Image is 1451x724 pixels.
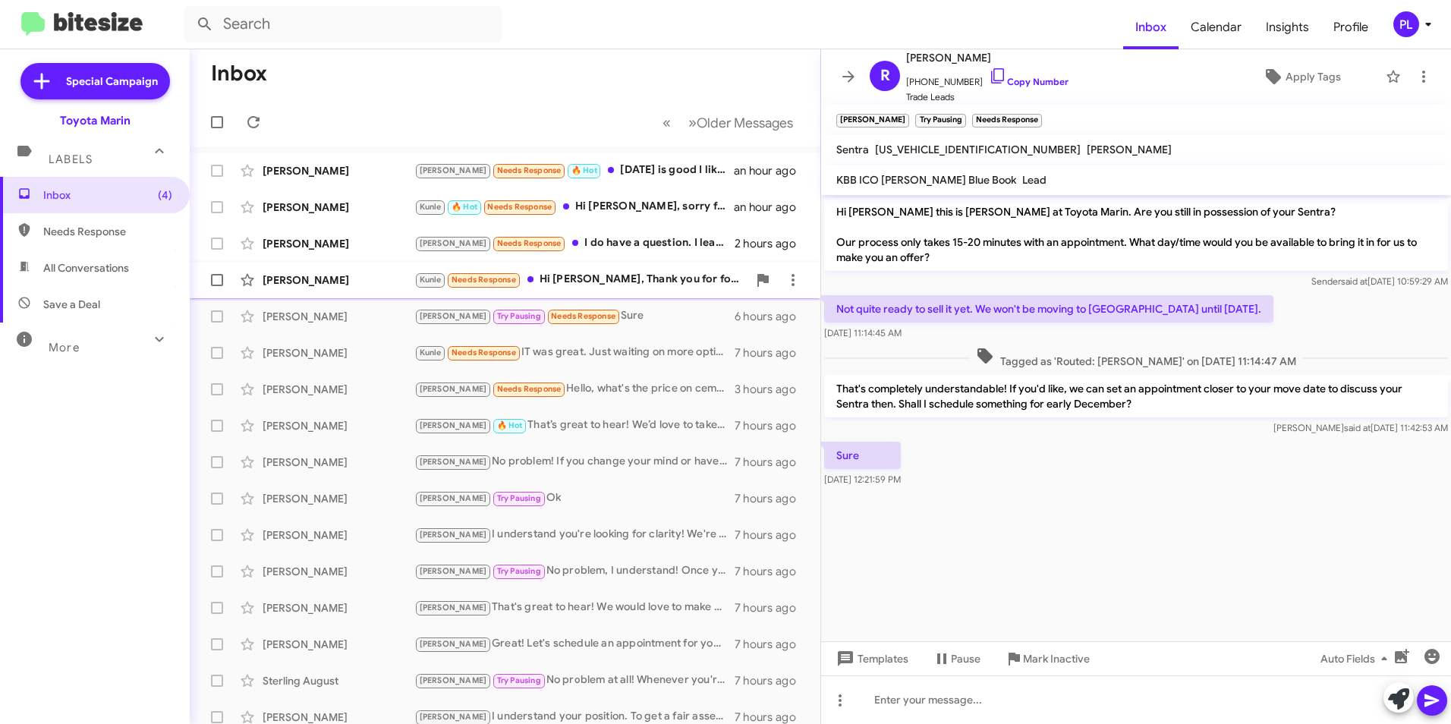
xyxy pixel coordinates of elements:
[43,224,172,239] span: Needs Response
[497,238,562,248] span: Needs Response
[663,113,671,132] span: «
[420,238,487,248] span: [PERSON_NAME]
[1273,422,1448,433] span: [PERSON_NAME] [DATE] 11:42:53 AM
[43,260,129,275] span: All Conversations
[1393,11,1419,37] div: PL
[497,493,541,503] span: Try Pausing
[836,143,869,156] span: Sentra
[1320,645,1393,672] span: Auto Fields
[414,417,735,434] div: That’s great to hear! We’d love to take a look at your Ls and make you an offer. When can you com...
[972,114,1042,127] small: Needs Response
[452,202,477,212] span: 🔥 Hot
[43,187,172,203] span: Inbox
[1022,173,1047,187] span: Lead
[906,90,1069,105] span: Trade Leads
[263,309,414,324] div: [PERSON_NAME]
[735,600,808,615] div: 7 hours ago
[414,562,735,580] div: No problem, I understand! Once your new car arrives, reach out to schedule an appointment to disc...
[735,309,808,324] div: 6 hours ago
[414,489,735,507] div: Ok
[551,311,615,321] span: Needs Response
[20,63,170,99] a: Special Campaign
[497,420,523,430] span: 🔥 Hot
[1321,5,1380,49] a: Profile
[49,341,80,354] span: More
[735,564,808,579] div: 7 hours ago
[420,384,487,394] span: [PERSON_NAME]
[735,418,808,433] div: 7 hours ago
[571,165,597,175] span: 🔥 Hot
[420,165,487,175] span: [PERSON_NAME]
[487,202,552,212] span: Needs Response
[1023,645,1090,672] span: Mark Inactive
[679,107,802,138] button: Next
[1344,422,1371,433] span: said at
[735,637,808,652] div: 7 hours ago
[263,236,414,251] div: [PERSON_NAME]
[735,345,808,360] div: 7 hours ago
[497,566,541,576] span: Try Pausing
[833,645,908,672] span: Templates
[414,380,735,398] div: Hello, what's the price on cement XSE highlander
[734,200,808,215] div: an hour ago
[921,645,993,672] button: Pause
[263,272,414,288] div: [PERSON_NAME]
[420,202,442,212] span: Kunle
[452,275,516,285] span: Needs Response
[697,115,793,131] span: Older Messages
[1254,5,1321,49] a: Insights
[263,455,414,470] div: [PERSON_NAME]
[263,163,414,178] div: [PERSON_NAME]
[735,455,808,470] div: 7 hours ago
[420,712,487,722] span: [PERSON_NAME]
[414,453,735,471] div: No problem! If you change your mind or have any questions about your Tacoma Double Cab, feel free...
[688,113,697,132] span: »
[184,6,502,42] input: Search
[420,675,487,685] span: [PERSON_NAME]
[414,599,735,616] div: That's great to hear! We would love to make you an offer on your Outback. When would be a good ti...
[824,375,1448,417] p: That's completely understandable! If you'd like, we can set an appointment closer to your move da...
[414,271,748,288] div: Hi [PERSON_NAME], Thank you for following up. I received the quote from your sales team and appre...
[420,420,487,430] span: [PERSON_NAME]
[1311,275,1448,287] span: Sender [DATE] 10:59:29 AM
[211,61,267,86] h1: Inbox
[420,530,487,540] span: [PERSON_NAME]
[821,645,921,672] button: Templates
[875,143,1081,156] span: [US_VEHICLE_IDENTIFICATION_NUMBER]
[414,344,735,361] div: IT was great. Just waiting on more options!
[263,382,414,397] div: [PERSON_NAME]
[420,566,487,576] span: [PERSON_NAME]
[734,163,808,178] div: an hour ago
[1179,5,1254,49] span: Calendar
[1380,11,1434,37] button: PL
[263,345,414,360] div: [PERSON_NAME]
[452,348,516,357] span: Needs Response
[880,64,890,88] span: R
[414,307,735,325] div: Sure
[497,311,541,321] span: Try Pausing
[654,107,802,138] nav: Page navigation example
[1123,5,1179,49] a: Inbox
[824,295,1273,323] p: Not quite ready to sell it yet. We won't be moving to [GEOGRAPHIC_DATA] until [DATE].
[735,236,808,251] div: 2 hours ago
[836,114,909,127] small: [PERSON_NAME]
[263,637,414,652] div: [PERSON_NAME]
[1087,143,1172,156] span: [PERSON_NAME]
[263,673,414,688] div: Sterling August
[824,474,901,485] span: [DATE] 12:21:59 PM
[1224,63,1378,90] button: Apply Tags
[497,675,541,685] span: Try Pausing
[653,107,680,138] button: Previous
[906,67,1069,90] span: [PHONE_NUMBER]
[414,162,734,179] div: [DATE] is good I like 10am
[414,672,735,689] div: No problem at all! Whenever you're ready to discuss selling your 1500 Crew Cab, feel free to reac...
[420,639,487,649] span: [PERSON_NAME]
[735,491,808,506] div: 7 hours ago
[414,526,735,543] div: I understand you're looking for clarity! We're interested in buying your Impreza. Would you like ...
[414,635,735,653] div: Great! Let's schedule an appointment for you to bring in your Model S. What day and time works be...
[497,165,562,175] span: Needs Response
[735,673,808,688] div: 7 hours ago
[735,527,808,543] div: 7 hours ago
[263,418,414,433] div: [PERSON_NAME]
